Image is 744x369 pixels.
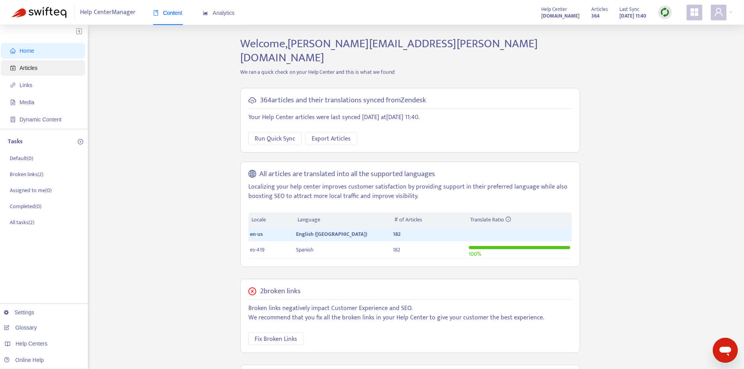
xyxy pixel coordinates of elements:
span: user [714,7,723,17]
span: Home [20,48,34,54]
span: Help Center Manager [80,5,136,20]
iframe: Button to launch messaging window [713,338,738,363]
h5: 364 articles and their translations synced from Zendesk [260,96,426,105]
span: Help Centers [16,340,48,347]
span: Media [20,99,34,105]
span: Articles [591,5,608,14]
span: Dynamic Content [20,116,61,123]
span: Links [20,82,32,88]
button: Fix Broken Links [248,332,303,345]
h5: 2 broken links [260,287,301,296]
span: close-circle [248,287,256,295]
span: global [248,170,256,179]
p: We ran a quick check on your Help Center and this is what we found [234,68,586,76]
strong: 364 [591,12,599,20]
span: container [10,117,16,122]
span: 100 % [469,250,481,258]
span: area-chart [203,10,208,16]
span: Export Articles [312,134,351,144]
p: Your Help Center articles were last synced [DATE] at [DATE] 11:40 . [248,113,572,122]
p: Localizing your help center improves customer satisfaction by providing support in their preferre... [248,182,572,201]
p: All tasks ( 2 ) [10,218,34,226]
a: Online Help [4,357,44,363]
strong: [DATE] 11:40 [619,12,646,20]
th: Language [294,212,391,228]
img: Swifteq [12,7,66,18]
img: sync.dc5367851b00ba804db3.png [660,7,670,17]
span: cloud-sync [248,96,256,104]
p: Tasks [8,137,23,146]
th: # of Articles [391,212,467,228]
span: Analytics [203,10,235,16]
span: English ([GEOGRAPHIC_DATA]) [296,230,367,239]
span: Welcome, [PERSON_NAME][EMAIL_ADDRESS][PERSON_NAME][DOMAIN_NAME] [240,34,538,68]
p: Broken links ( 2 ) [10,170,43,178]
span: Fix Broken Links [255,334,297,344]
span: file-image [10,100,16,105]
a: Glossary [4,324,37,331]
a: [DOMAIN_NAME] [541,11,580,20]
span: 182 [393,230,401,239]
div: Translate Ratio [470,216,569,224]
a: Settings [4,309,34,316]
span: Last Sync [619,5,639,14]
span: account-book [10,65,16,71]
span: Run Quick Sync [255,134,295,144]
span: plus-circle [78,139,83,144]
p: Default ( 0 ) [10,154,33,162]
span: 182 [393,245,400,254]
span: Spanish [296,245,314,254]
span: Articles [20,65,37,71]
button: Export Articles [305,132,357,144]
span: link [10,82,16,88]
span: en-us [250,230,263,239]
strong: [DOMAIN_NAME] [541,12,580,20]
p: Completed ( 0 ) [10,202,41,210]
h5: All articles are translated into all the supported languages [259,170,435,179]
p: Assigned to me ( 0 ) [10,186,52,194]
span: appstore [690,7,699,17]
button: Run Quick Sync [248,132,302,144]
span: home [10,48,16,53]
span: Content [153,10,182,16]
span: es-419 [250,245,264,254]
span: Help Center [541,5,567,14]
span: book [153,10,159,16]
p: Broken links negatively impact Customer Experience and SEO. We recommend that you fix all the bro... [248,304,572,323]
th: Locale [248,212,294,228]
